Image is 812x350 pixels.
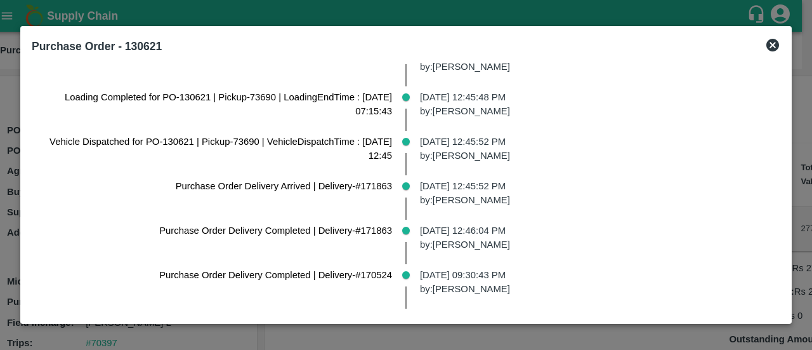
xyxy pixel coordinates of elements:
[420,224,770,252] p: [DATE] 12:46:04 PM by: [PERSON_NAME]
[42,224,392,238] p: Purchase Order Delivery Completed | Delivery-#171863
[42,135,392,163] p: Vehicle Dispatched for PO-130621 | Pickup-73690 | VehicleDispatchTime : [DATE] 12:45
[32,40,162,53] b: Purchase Order - 130621
[420,135,770,163] p: [DATE] 12:45:52 PM by: [PERSON_NAME]
[42,90,392,119] p: Loading Completed for PO-130621 | Pickup-73690 | LoadingEndTime : [DATE] 07:15:43
[420,268,770,297] p: [DATE] 09:30:43 PM by: [PERSON_NAME]
[420,179,770,208] p: [DATE] 12:45:52 PM by: [PERSON_NAME]
[420,90,770,119] p: [DATE] 12:45:48 PM by: [PERSON_NAME]
[42,268,392,282] p: Purchase Order Delivery Completed | Delivery-#170524
[42,179,392,193] p: Purchase Order Delivery Arrived | Delivery-#171863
